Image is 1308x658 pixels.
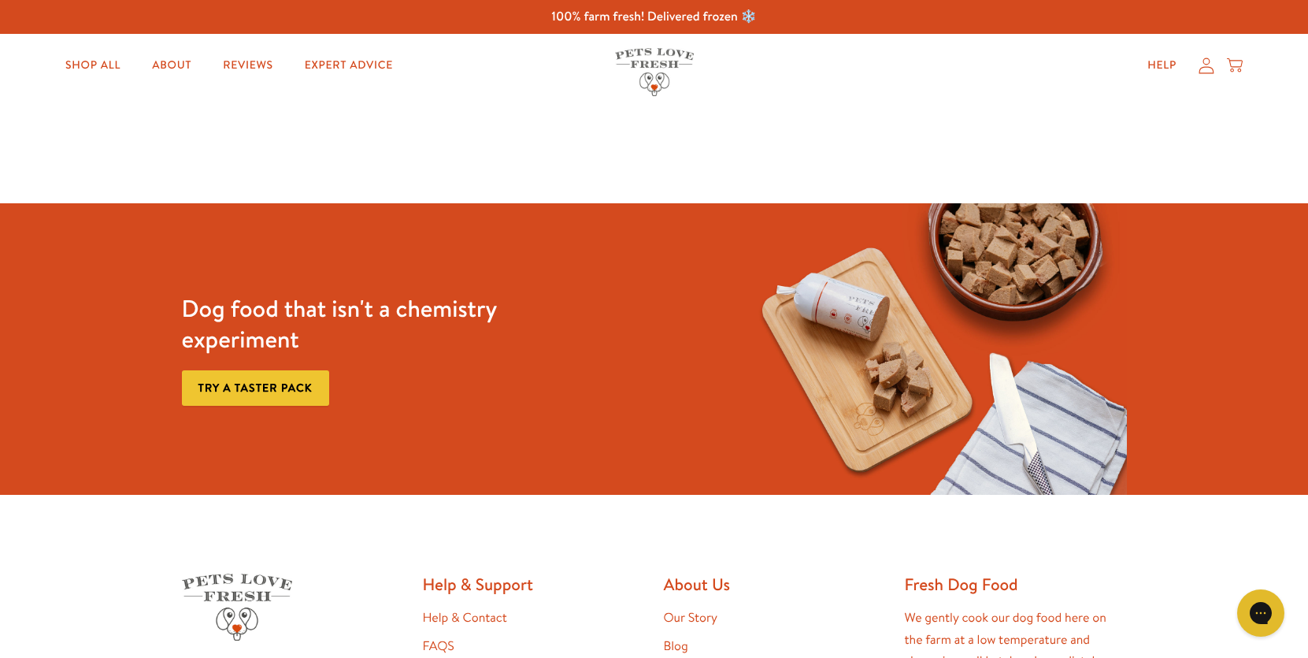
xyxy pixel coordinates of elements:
[182,293,569,355] h3: Dog food that isn't a chemistry experiment
[423,638,454,655] a: FAQS
[182,574,292,641] img: Pets Love Fresh
[740,203,1127,495] img: Fussy
[210,50,285,81] a: Reviews
[664,609,718,626] a: Our Story
[423,609,507,626] a: Help & Contact
[905,574,1127,595] h2: Fresh Dog Food
[423,574,645,595] h2: Help & Support
[139,50,204,81] a: About
[1135,50,1189,81] a: Help
[182,370,329,406] a: Try a taster pack
[664,574,886,595] h2: About Us
[53,50,133,81] a: Shop All
[1229,584,1292,642] iframe: Gorgias live chat messenger
[292,50,406,81] a: Expert Advice
[664,638,688,655] a: Blog
[615,48,694,96] img: Pets Love Fresh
